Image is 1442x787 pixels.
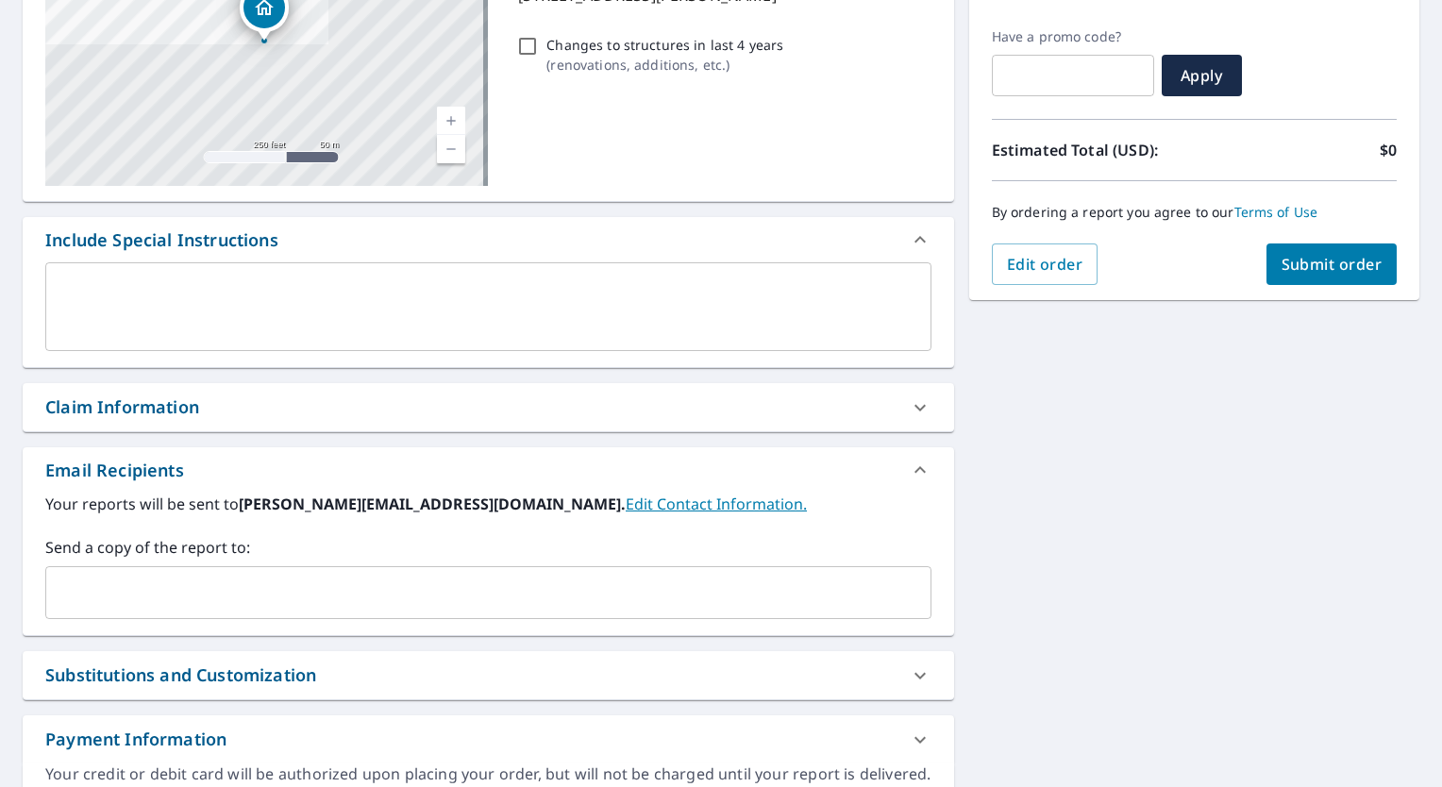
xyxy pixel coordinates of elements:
div: Substitutions and Customization [23,651,954,699]
p: ( renovations, additions, etc. ) [546,55,783,75]
div: Claim Information [45,394,199,420]
div: Include Special Instructions [45,227,278,253]
div: Substitutions and Customization [45,662,316,688]
div: Email Recipients [23,447,954,493]
div: Payment Information [45,727,226,752]
a: Terms of Use [1234,203,1318,221]
span: Apply [1177,65,1227,86]
span: Submit order [1282,254,1383,275]
span: Edit order [1007,254,1083,275]
label: Have a promo code? [992,28,1154,45]
button: Edit order [992,243,1098,285]
a: EditContactInfo [626,494,807,514]
button: Submit order [1266,243,1398,285]
label: Send a copy of the report to: [45,536,931,559]
button: Apply [1162,55,1242,96]
a: Current Level 17, Zoom In [437,107,465,135]
div: Email Recipients [45,458,184,483]
p: Changes to structures in last 4 years [546,35,783,55]
p: By ordering a report you agree to our [992,204,1397,221]
p: $0 [1380,139,1397,161]
a: Current Level 17, Zoom Out [437,135,465,163]
b: [PERSON_NAME][EMAIL_ADDRESS][DOMAIN_NAME]. [239,494,626,514]
div: Payment Information [23,715,954,763]
div: Include Special Instructions [23,217,954,262]
div: Claim Information [23,383,954,431]
p: Estimated Total (USD): [992,139,1195,161]
label: Your reports will be sent to [45,493,931,515]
